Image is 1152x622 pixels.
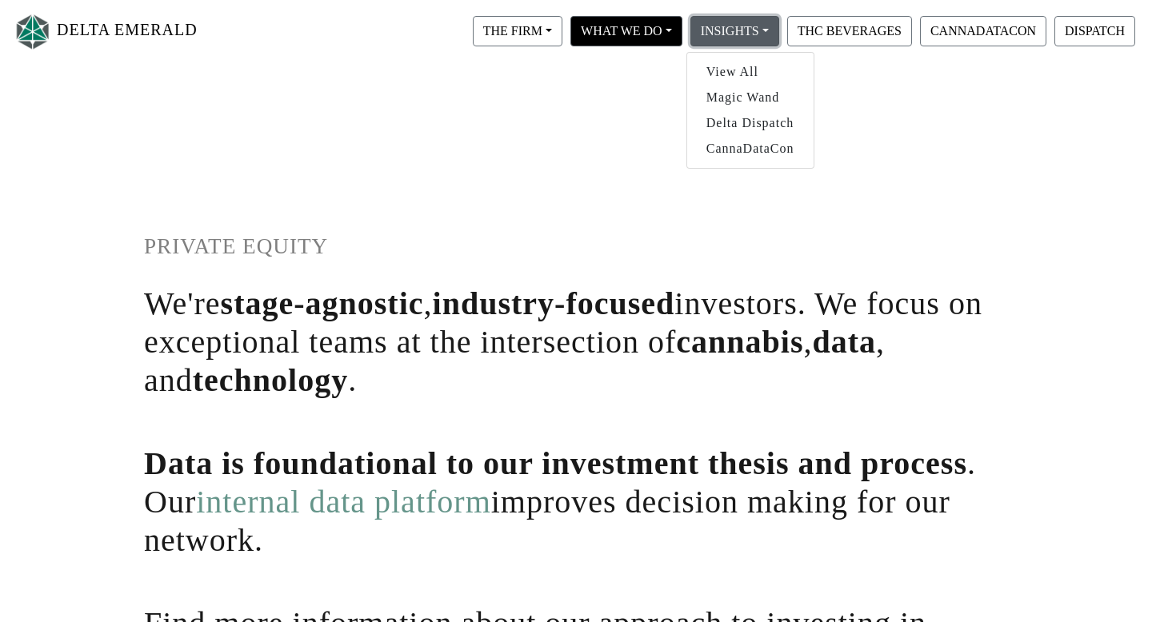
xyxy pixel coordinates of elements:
button: CANNADATACON [920,16,1046,46]
a: Delta Dispatch [687,110,814,136]
div: THE FIRM [686,52,814,169]
a: View All [687,59,814,85]
button: WHAT WE DO [570,16,682,46]
span: stage-agnostic [221,285,424,321]
a: THC BEVERAGES [783,23,916,37]
a: internal data platform [196,484,491,520]
button: INSIGHTS [690,16,779,46]
span: technology [193,362,348,398]
a: Magic Wand [687,85,814,110]
a: DISPATCH [1050,23,1139,37]
h1: . Our improves decision making for our network. [144,445,1008,560]
button: DISPATCH [1054,16,1135,46]
img: Logo [13,10,53,53]
span: industry-focused [433,285,675,321]
h1: PRIVATE EQUITY [144,233,1008,260]
button: THC BEVERAGES [787,16,912,46]
span: Data is foundational to our investment thesis and process [144,445,967,481]
a: CannaDataCon [687,136,814,161]
span: data [812,324,876,360]
span: cannabis [676,324,803,360]
a: DELTA EMERALD [13,6,198,57]
a: CANNADATACON [916,23,1050,37]
button: THE FIRM [473,16,562,46]
h1: We're , investors. We focus on exceptional teams at the intersection of , , and . [144,285,1008,400]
